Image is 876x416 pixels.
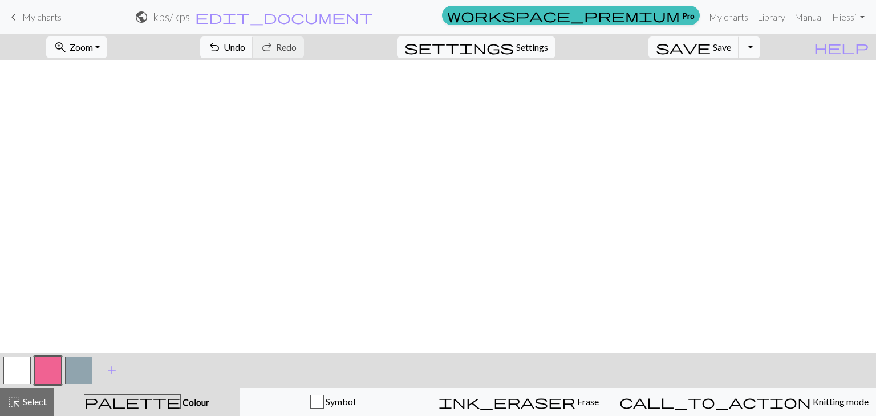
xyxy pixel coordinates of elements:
span: highlight_alt [7,394,21,410]
button: Erase [425,388,612,416]
a: My charts [7,7,62,27]
span: undo [208,39,221,55]
span: call_to_action [619,394,811,410]
a: Hiessi [828,6,869,28]
span: Symbol [324,396,355,407]
span: public [135,9,148,25]
span: zoom_in [54,39,67,55]
button: Zoom [46,36,107,58]
span: workspace_premium [447,7,680,23]
span: Undo [224,42,245,52]
span: Settings [516,40,548,54]
span: palette [84,394,180,410]
span: edit_document [195,9,373,25]
h2: kps / kps [153,10,190,23]
button: Undo [200,36,253,58]
span: keyboard_arrow_left [7,9,21,25]
button: SettingsSettings [397,36,555,58]
span: Save [713,42,731,52]
span: Colour [181,397,209,407]
a: Library [753,6,790,28]
i: Settings [404,40,514,54]
span: settings [404,39,514,55]
button: Symbol [240,388,426,416]
span: Knitting mode [811,396,869,407]
a: My charts [704,6,753,28]
a: Pro [442,6,700,25]
span: help [814,39,869,55]
span: Zoom [70,42,93,52]
a: Manual [790,6,828,28]
button: Save [648,36,739,58]
button: Colour [54,388,240,416]
span: My charts [22,11,62,22]
button: Knitting mode [612,388,876,416]
span: ink_eraser [439,394,575,410]
span: Select [21,396,47,407]
span: add [105,362,119,378]
span: save [656,39,711,55]
span: Erase [575,396,599,407]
